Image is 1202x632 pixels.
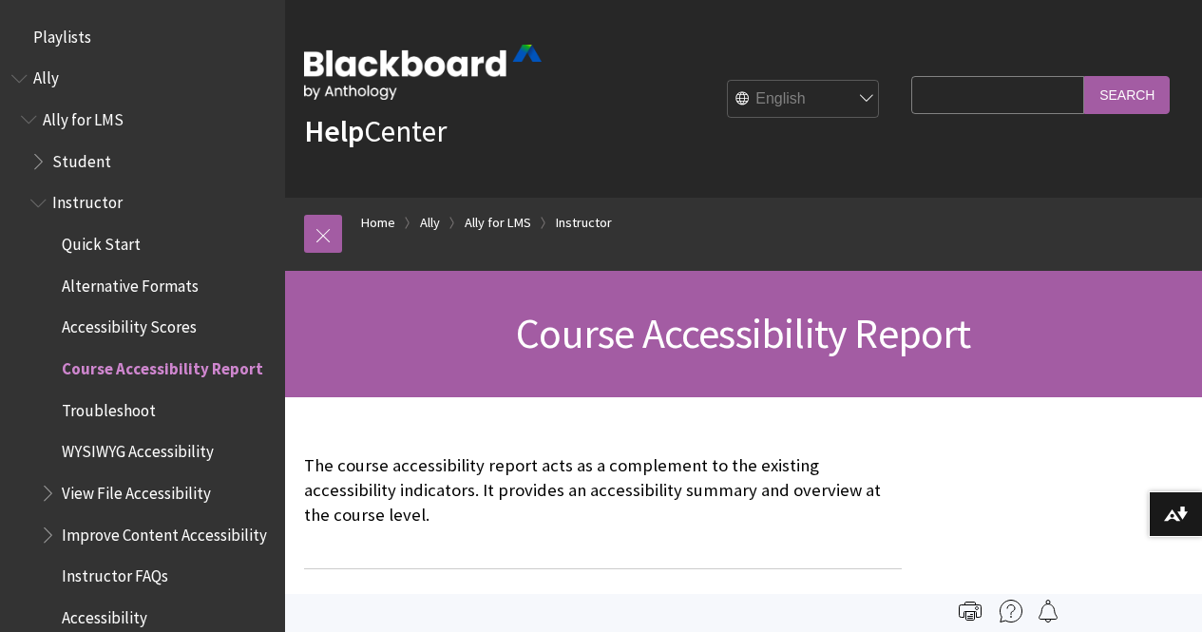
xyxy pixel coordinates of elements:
[959,600,982,622] img: Print
[304,453,902,528] p: The course accessibility report acts as a complement to the existing accessibility indicators. It...
[516,307,970,359] span: Course Accessibility Report
[62,353,263,378] span: Course Accessibility Report
[1084,76,1170,113] input: Search
[52,145,111,171] span: Student
[420,211,440,235] a: Ally
[43,104,124,129] span: Ally for LMS
[304,45,542,100] img: Blackboard by Anthology
[62,602,147,627] span: Accessibility
[62,477,211,503] span: View File Accessibility
[304,112,447,150] a: HelpCenter
[62,561,168,586] span: Instructor FAQs
[62,228,141,254] span: Quick Start
[62,312,197,337] span: Accessibility Scores
[62,394,156,420] span: Troubleshoot
[465,211,531,235] a: Ally for LMS
[11,21,274,53] nav: Book outline for Playlists
[52,187,123,213] span: Instructor
[62,270,199,296] span: Alternative Formats
[33,21,91,47] span: Playlists
[304,592,902,632] span: Find your course accessibility report
[62,436,214,462] span: WYSIWYG Accessibility
[1000,600,1022,622] img: More help
[33,63,59,88] span: Ally
[556,211,612,235] a: Instructor
[361,211,395,235] a: Home
[304,112,364,150] strong: Help
[1037,600,1059,622] img: Follow this page
[62,519,267,545] span: Improve Content Accessibility
[728,81,880,119] select: Site Language Selector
